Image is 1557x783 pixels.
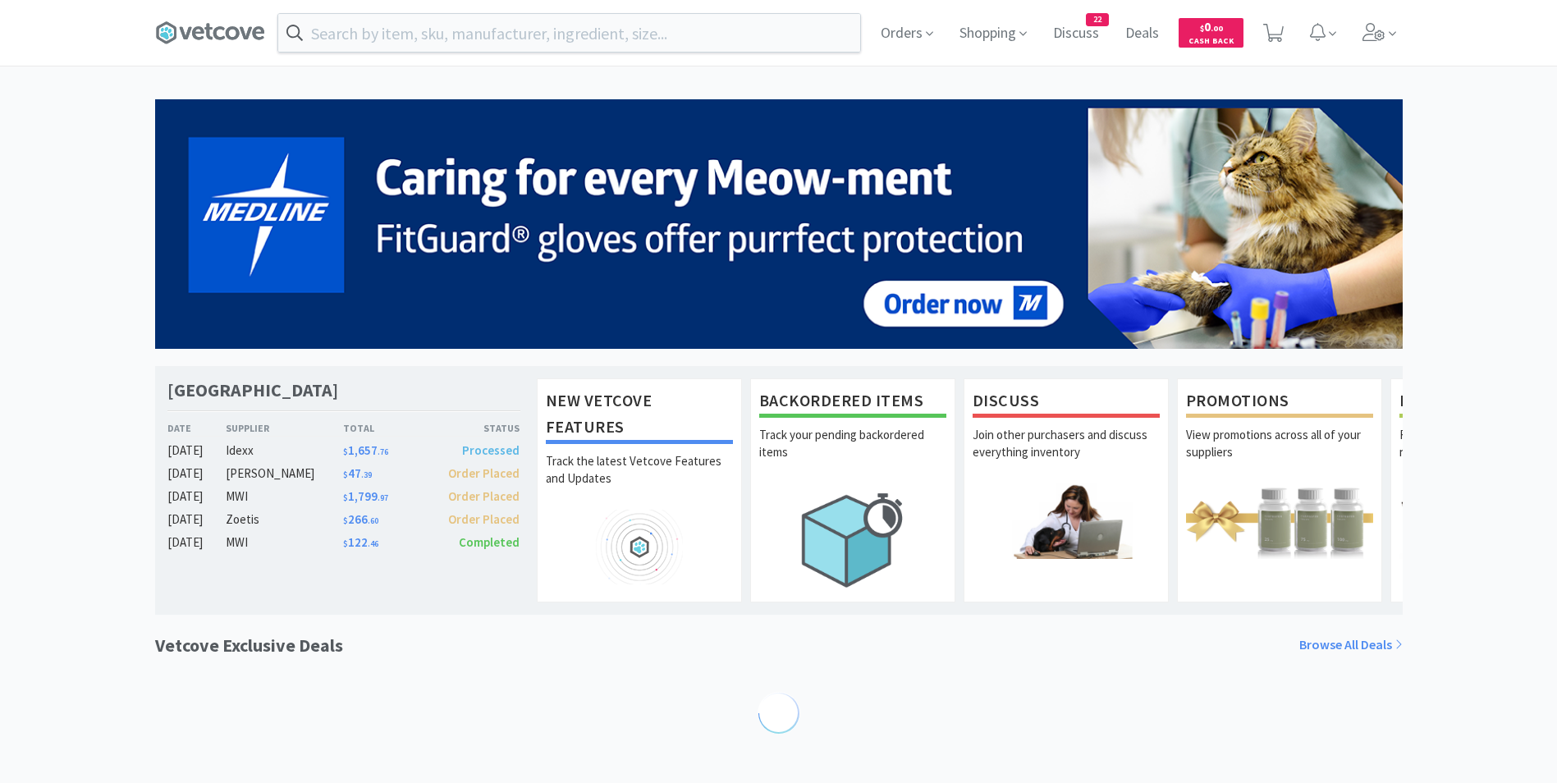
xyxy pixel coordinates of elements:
[167,533,227,552] div: [DATE]
[750,378,955,602] a: Backordered ItemsTrack your pending backordered items
[448,511,520,527] span: Order Placed
[343,538,348,549] span: $
[343,420,432,436] div: Total
[1211,23,1223,34] span: . 00
[343,465,372,481] span: 47
[1186,387,1373,418] h1: Promotions
[378,446,388,457] span: . 76
[1188,37,1234,48] span: Cash Back
[432,420,520,436] div: Status
[167,441,520,460] a: [DATE]Idexx$1,657.76Processed
[546,510,733,584] img: hero_feature_roadmap.png
[167,510,520,529] a: [DATE]Zoetis$266.60Order Placed
[155,631,343,660] h1: Vetcove Exclusive Deals
[459,534,520,550] span: Completed
[343,442,388,458] span: 1,657
[1177,378,1382,602] a: PromotionsView promotions across all of your suppliers
[226,510,343,529] div: Zoetis
[167,533,520,552] a: [DATE]MWI$122.46Completed
[759,426,946,483] p: Track your pending backordered items
[343,534,378,550] span: 122
[1200,19,1223,34] span: 0
[226,441,343,460] div: Idexx
[226,420,343,436] div: Supplier
[226,533,343,552] div: MWI
[167,464,227,483] div: [DATE]
[448,488,520,504] span: Order Placed
[167,441,227,460] div: [DATE]
[361,469,372,480] span: . 39
[462,442,520,458] span: Processed
[1200,23,1204,34] span: $
[155,99,1403,349] img: 5b85490d2c9a43ef9873369d65f5cc4c_481.png
[167,487,227,506] div: [DATE]
[1186,426,1373,483] p: View promotions across all of your suppliers
[343,511,378,527] span: 266
[167,420,227,436] div: Date
[1186,483,1373,558] img: hero_promotions.png
[1119,26,1165,41] a: Deals
[278,14,860,52] input: Search by item, sku, manufacturer, ingredient, size...
[537,378,742,602] a: New Vetcove FeaturesTrack the latest Vetcove Features and Updates
[167,378,338,402] h1: [GEOGRAPHIC_DATA]
[973,387,1160,418] h1: Discuss
[546,452,733,510] p: Track the latest Vetcove Features and Updates
[226,487,343,506] div: MWI
[343,492,348,503] span: $
[1179,11,1243,55] a: $0.00Cash Back
[378,492,388,503] span: . 97
[167,510,227,529] div: [DATE]
[964,378,1169,602] a: DiscussJoin other purchasers and discuss everything inventory
[1046,26,1106,41] a: Discuss22
[368,538,378,549] span: . 46
[973,426,1160,483] p: Join other purchasers and discuss everything inventory
[343,469,348,480] span: $
[1087,14,1108,25] span: 22
[759,387,946,418] h1: Backordered Items
[973,483,1160,558] img: hero_discuss.png
[759,483,946,596] img: hero_backorders.png
[448,465,520,481] span: Order Placed
[1299,634,1403,656] a: Browse All Deals
[343,446,348,457] span: $
[343,515,348,526] span: $
[167,487,520,506] a: [DATE]MWI$1,799.97Order Placed
[368,515,378,526] span: . 60
[343,488,388,504] span: 1,799
[546,387,733,444] h1: New Vetcove Features
[226,464,343,483] div: [PERSON_NAME]
[167,464,520,483] a: [DATE][PERSON_NAME]$47.39Order Placed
